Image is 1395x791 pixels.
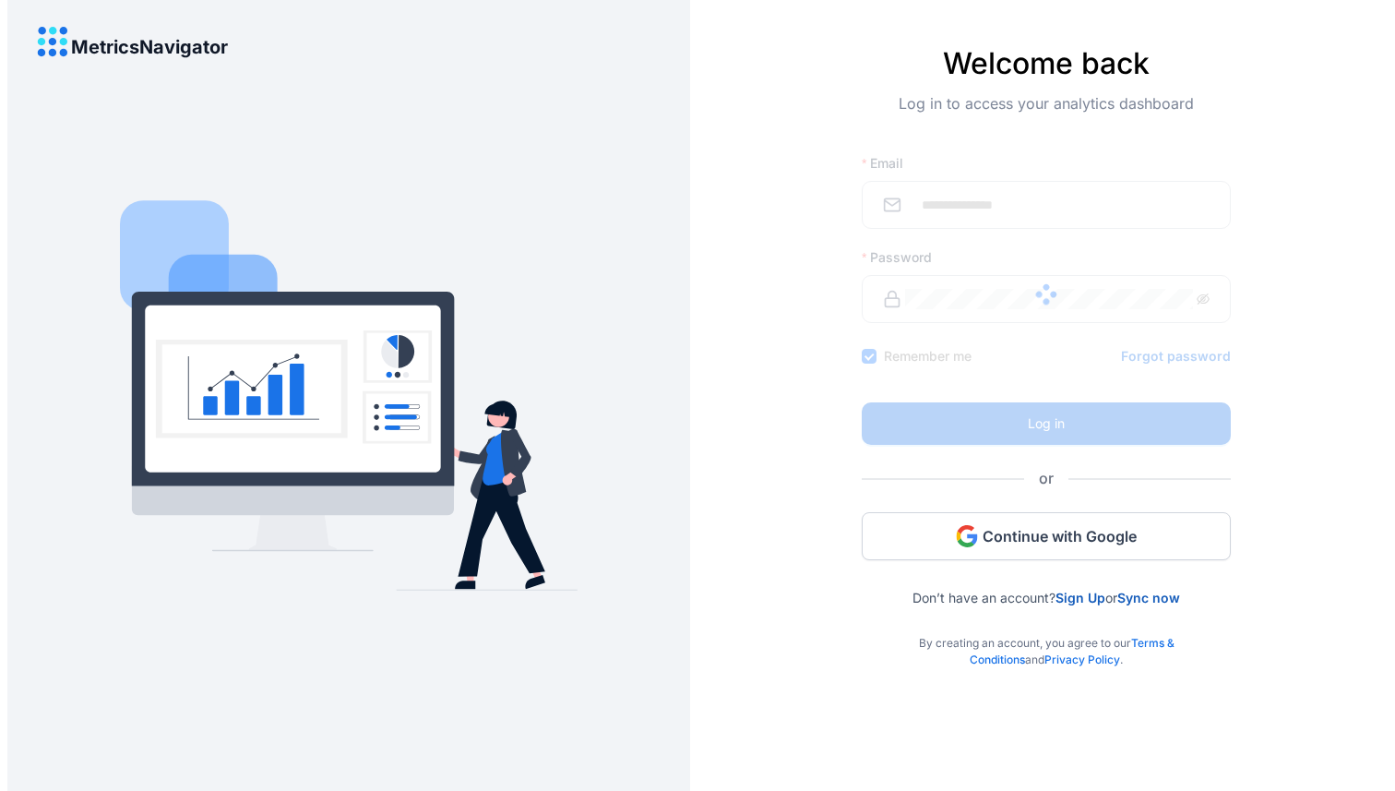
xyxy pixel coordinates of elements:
[1117,590,1180,605] a: Sync now
[983,526,1137,546] span: Continue with Google
[862,512,1231,560] button: Continue with Google
[862,46,1231,81] h4: Welcome back
[862,560,1231,605] div: Don’t have an account? or
[1044,653,1120,666] a: Privacy Policy
[1024,467,1068,490] span: or
[862,92,1231,144] div: Log in to access your analytics dashboard
[1055,590,1105,605] a: Sign Up
[862,605,1231,668] div: By creating an account, you agree to our and .
[71,37,228,57] h4: MetricsNavigator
